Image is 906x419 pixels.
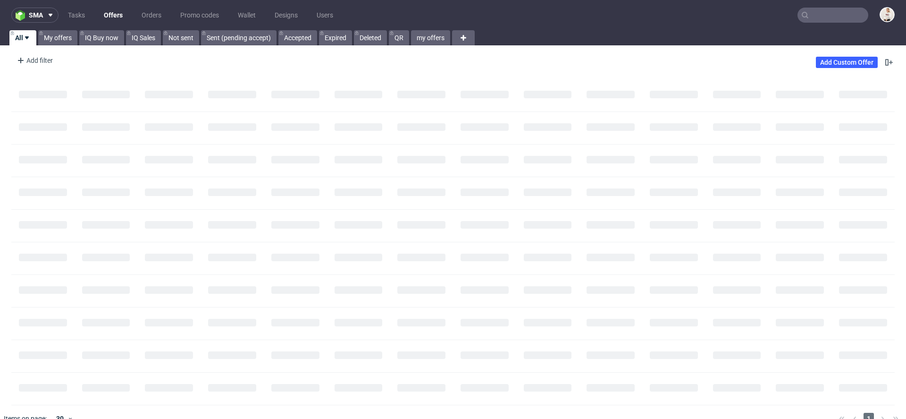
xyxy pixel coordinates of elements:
[29,12,43,18] span: sma
[163,30,199,45] a: Not sent
[354,30,387,45] a: Deleted
[389,30,409,45] a: QR
[126,30,161,45] a: IQ Sales
[816,57,878,68] a: Add Custom Offer
[319,30,352,45] a: Expired
[278,30,317,45] a: Accepted
[98,8,128,23] a: Offers
[201,30,277,45] a: Sent (pending accept)
[311,8,339,23] a: Users
[38,30,77,45] a: My offers
[16,10,29,21] img: logo
[136,8,167,23] a: Orders
[9,30,36,45] a: All
[232,8,261,23] a: Wallet
[175,8,225,23] a: Promo codes
[269,8,303,23] a: Designs
[881,8,894,21] img: Mari Fok
[411,30,450,45] a: my offers
[13,53,55,68] div: Add filter
[11,8,59,23] button: sma
[62,8,91,23] a: Tasks
[79,30,124,45] a: IQ Buy now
